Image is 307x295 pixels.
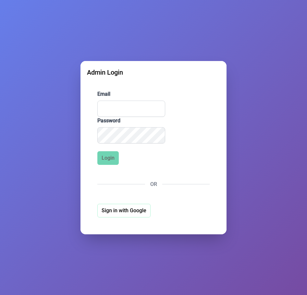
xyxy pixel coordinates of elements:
[97,117,210,125] label: Password
[102,154,115,162] span: Login
[97,204,151,217] button: Sign in with Google
[97,90,210,98] label: Email
[102,207,146,215] span: Sign in with Google
[97,151,119,165] button: Login
[87,68,220,77] div: Admin Login
[97,180,210,188] div: OR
